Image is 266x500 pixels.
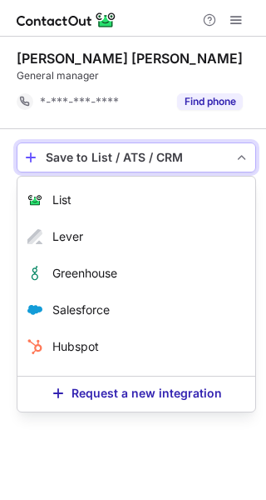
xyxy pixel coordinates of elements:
[17,142,256,172] button: save-profile-one-click
[52,193,71,207] span: List
[17,376,255,407] button: Request a new integration
[27,339,42,354] img: Hubspot
[52,303,110,317] span: Salesforce
[17,68,256,83] div: General manager
[71,387,222,400] span: Request a new integration
[46,151,227,164] div: Save to List / ATS / CRM
[52,340,99,353] span: Hubspot
[17,10,116,30] img: ContactOut v5.3.10
[52,230,83,243] span: Lever
[52,267,117,280] span: Greenhouse
[27,229,42,244] img: Lever
[27,192,42,207] img: List
[27,305,42,316] img: Salesforce
[177,93,243,110] button: Reveal Button
[27,266,42,281] img: Greenhouse
[17,50,243,67] div: [PERSON_NAME] [PERSON_NAME]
